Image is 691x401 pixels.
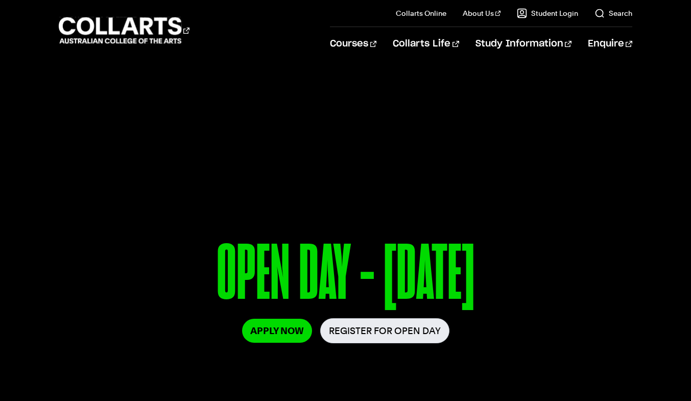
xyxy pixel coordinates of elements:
a: Register for Open Day [320,318,449,343]
a: Courses [330,27,376,61]
a: About Us [463,8,501,18]
a: Apply Now [242,319,312,343]
a: Collarts Online [396,8,446,18]
p: OPEN DAY - [DATE] [59,234,632,318]
a: Enquire [588,27,632,61]
a: Collarts Life [393,27,459,61]
a: Study Information [475,27,571,61]
a: Search [594,8,632,18]
a: Student Login [517,8,578,18]
div: Go to homepage [59,16,189,45]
